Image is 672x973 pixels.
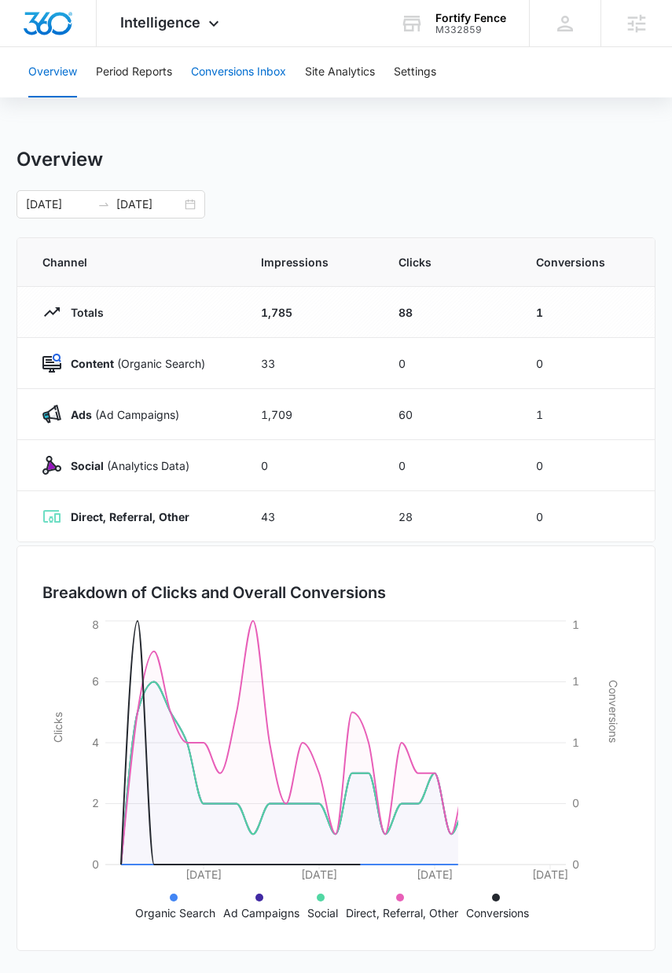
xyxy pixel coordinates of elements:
span: to [97,198,110,211]
strong: Direct, Referral, Other [71,510,189,523]
span: Intelligence [120,14,200,31]
tspan: 4 [92,736,99,749]
tspan: [DATE] [532,868,568,881]
tspan: Clicks [51,712,64,743]
td: 0 [517,491,655,542]
span: Conversions [536,254,630,270]
td: 1 [517,389,655,440]
tspan: 1 [572,736,579,749]
span: Impressions [261,254,361,270]
span: Clicks [398,254,498,270]
button: Conversions Inbox [191,47,286,97]
button: Overview [28,47,77,97]
p: Totals [61,304,104,321]
h1: Overview [17,148,103,171]
p: Social [307,905,338,921]
td: 60 [380,389,517,440]
tspan: 0 [572,857,579,871]
tspan: 0 [572,796,579,810]
td: 28 [380,491,517,542]
tspan: 0 [92,857,99,871]
div: account id [435,24,506,35]
img: Ads [42,405,61,424]
tspan: 6 [92,674,99,688]
p: Ad Campaigns [223,905,299,921]
span: Channel [42,254,222,270]
button: Settings [394,47,436,97]
td: 1 [517,287,655,338]
tspan: [DATE] [185,868,222,881]
img: Social [42,456,61,475]
td: 0 [380,338,517,389]
td: 0 [242,440,380,491]
h3: Breakdown of Clicks and Overall Conversions [42,581,386,604]
td: 0 [517,338,655,389]
tspan: 1 [572,674,579,688]
td: 0 [517,440,655,491]
td: 0 [380,440,517,491]
span: swap-right [97,198,110,211]
input: Start date [26,196,91,213]
td: 43 [242,491,380,542]
p: (Ad Campaigns) [61,406,179,423]
p: Organic Search [135,905,215,921]
button: Period Reports [96,47,172,97]
strong: Ads [71,408,92,421]
strong: Social [71,459,104,472]
p: (Analytics Data) [61,457,189,474]
button: Site Analytics [305,47,375,97]
tspan: [DATE] [301,868,337,881]
td: 88 [380,287,517,338]
img: Content [42,354,61,373]
p: Direct, Referral, Other [346,905,458,921]
tspan: [DATE] [417,868,453,881]
td: 1,785 [242,287,380,338]
tspan: 2 [92,796,99,810]
strong: Content [71,357,114,370]
p: (Organic Search) [61,355,205,372]
tspan: 1 [572,618,579,631]
p: Conversions [466,905,529,921]
tspan: Conversions [607,680,620,743]
tspan: 8 [92,618,99,631]
td: 33 [242,338,380,389]
input: End date [116,196,182,213]
div: account name [435,12,506,24]
td: 1,709 [242,389,380,440]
